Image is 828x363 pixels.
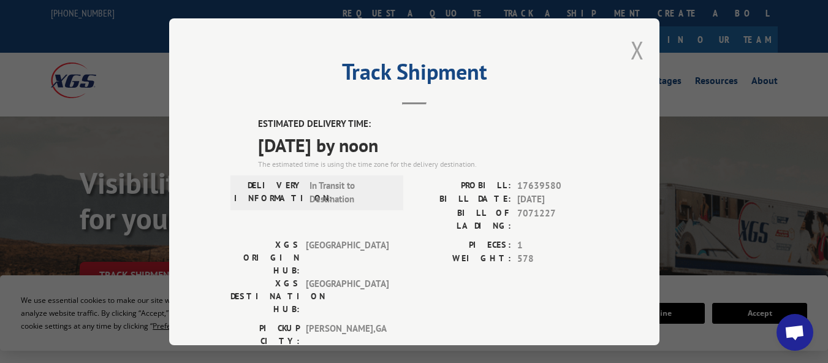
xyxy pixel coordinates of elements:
label: BILL DATE: [414,193,511,207]
div: The estimated time is using the time zone for the delivery destination. [258,158,598,169]
span: 7071227 [517,206,598,232]
label: PIECES: [414,238,511,252]
label: XGS DESTINATION HUB: [230,277,300,315]
label: PROBILL: [414,178,511,193]
label: WEIGHT: [414,252,511,266]
label: BILL OF LADING: [414,206,511,232]
span: [DATE] by noon [258,131,598,158]
label: ESTIMATED DELIVERY TIME: [258,117,598,131]
label: XGS ORIGIN HUB: [230,238,300,277]
label: DELIVERY INFORMATION: [234,178,303,206]
span: [GEOGRAPHIC_DATA] [306,277,389,315]
span: In Transit to Destination [310,178,392,206]
div: Open chat [777,314,813,351]
h2: Track Shipment [230,63,598,86]
span: [PERSON_NAME] , GA [306,321,389,347]
button: Close modal [631,34,644,66]
span: 17639580 [517,178,598,193]
span: [GEOGRAPHIC_DATA] [306,238,389,277]
span: 1 [517,238,598,252]
span: 578 [517,252,598,266]
label: PICKUP CITY: [230,321,300,347]
span: [DATE] [517,193,598,207]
